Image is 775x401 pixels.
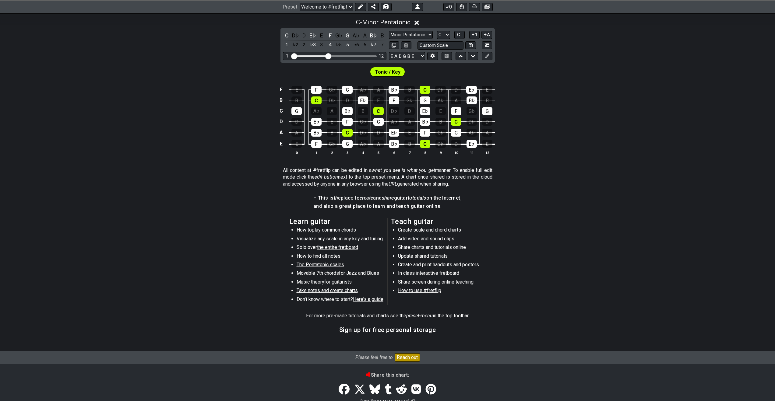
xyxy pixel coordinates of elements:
div: D♭ [435,86,446,94]
span: Preset [283,4,297,10]
div: G♭ [404,96,415,104]
select: Tuning [389,52,425,60]
button: Toggle horizontal chord view [442,52,452,60]
div: E [373,96,384,104]
div: D [373,129,384,137]
div: G [342,140,353,148]
div: G [451,129,461,137]
p: All content at #fretflip can be edited in a manner. To enable full edit mode click the next to th... [283,167,492,187]
select: Preset [300,2,353,11]
th: 1 [308,149,324,156]
div: F [311,86,322,94]
div: G♭ [358,118,368,126]
div: A♭ [389,118,399,126]
button: Save As (makes a copy) [381,2,392,11]
li: In class interactive fretboard [398,270,485,278]
div: B [435,118,446,126]
div: toggle pitch class [352,31,360,40]
div: D♭ [327,96,337,104]
div: E [327,118,337,126]
div: Visible fret range [283,52,386,60]
div: A♭ [358,140,368,148]
span: Visualize any scale in any key and tuning [297,236,383,242]
div: toggle scale degree [283,41,291,49]
div: E♭ [466,86,477,94]
em: the [334,195,341,201]
div: toggle scale degree [291,41,299,49]
span: Music theory [297,279,324,285]
a: Tumblr [382,381,394,398]
li: Solo over [297,244,383,253]
div: G [373,118,384,126]
div: toggle scale degree [300,41,308,49]
th: 6 [386,149,402,156]
div: F [420,129,430,137]
div: B♭ [467,96,477,104]
div: F [389,96,399,104]
div: G♭ [435,129,446,137]
div: E [482,86,492,94]
div: toggle scale degree [335,41,343,49]
span: the entire fretboard [317,244,358,250]
div: B♭ [389,140,399,148]
button: Create image [482,2,493,11]
th: 7 [402,149,417,156]
a: Pinterest [423,381,438,398]
h2: Teach guitar [391,218,486,225]
div: E♭ [467,140,477,148]
div: B♭ [389,86,399,94]
td: A [277,127,285,138]
div: toggle pitch class [343,31,351,40]
td: E [277,138,285,150]
span: play common chords [312,227,356,233]
i: Please feel free to [355,354,393,360]
span: How to use #fretflip [398,288,441,293]
h4: and also a great place to learn and teach guitar online. [313,203,462,210]
li: How to [297,227,383,235]
div: A [373,140,384,148]
div: B♭ [342,107,353,115]
div: toggle scale degree [352,41,360,49]
div: C [420,86,430,94]
a: VK [409,381,423,398]
div: toggle pitch class [300,31,308,40]
li: for Jazz and Blues [297,270,383,278]
a: Bluesky [367,381,382,398]
div: C [311,96,322,104]
button: 0 [443,2,454,11]
div: A♭ [435,96,446,104]
div: B♭ [311,129,322,137]
select: Tonic/Root [437,31,450,39]
button: Copy [389,41,399,50]
li: Add video and sound clips [398,235,485,244]
div: toggle scale degree [318,41,326,49]
div: A♭ [358,86,368,94]
span: First enable full edit mode to edit [375,68,400,76]
div: toggle scale degree [378,41,386,49]
em: edit button [315,174,338,180]
span: Here's a guide [353,296,383,302]
div: toggle pitch class [326,31,334,40]
div: D♭ [389,107,399,115]
div: D [291,118,302,126]
button: Edit Preset [355,2,366,11]
li: Don't know where to start? [297,296,383,305]
button: 1 [469,31,480,39]
button: Print [469,2,480,11]
span: Movable 7th chords [297,270,339,276]
div: toggle scale degree [343,41,351,49]
div: toggle pitch class [291,31,299,40]
button: Create Image [482,41,492,50]
th: 10 [448,149,464,156]
div: G♭ [467,107,477,115]
a: Reddit [394,381,409,398]
div: C [420,140,430,148]
span: The Pentatonic scales [297,262,344,267]
div: 1 [286,54,288,59]
div: toggle pitch class [283,31,291,40]
em: what you see is what you get [372,167,435,173]
div: A [327,107,337,115]
div: A [291,129,302,137]
div: D♭ [467,118,477,126]
div: D [451,86,461,94]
